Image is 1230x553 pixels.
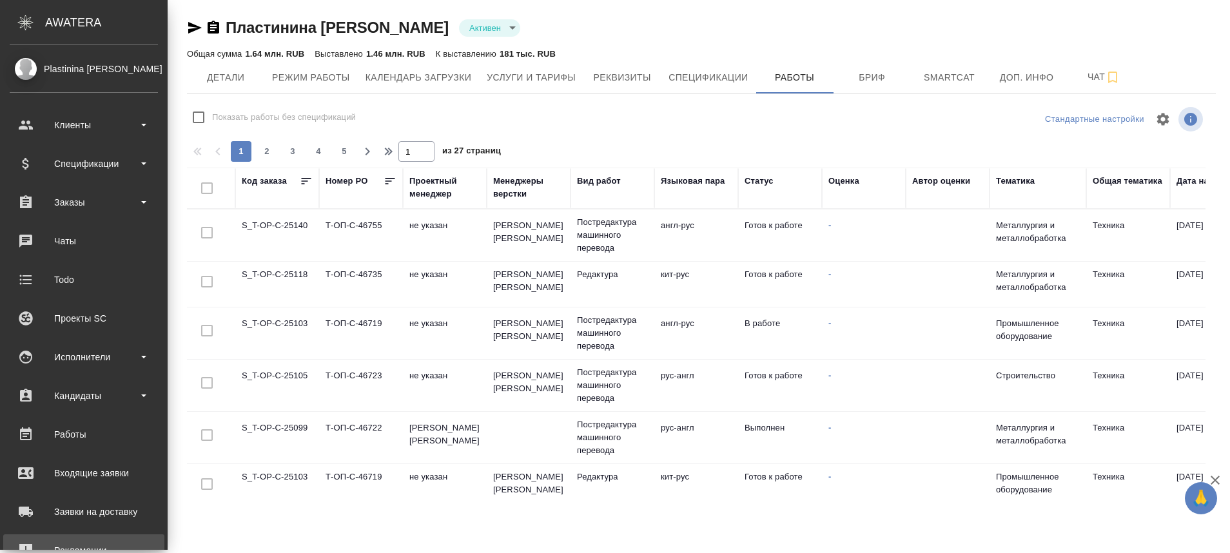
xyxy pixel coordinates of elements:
span: Режим работы [272,70,350,86]
td: англ-рус [654,311,738,356]
td: Т-ОП-С-46719 [319,311,403,356]
td: Готов к работе [738,262,822,307]
td: Техника [1086,464,1170,509]
td: Техника [1086,363,1170,408]
div: Работы [10,425,158,444]
td: не указан [403,213,487,258]
td: [PERSON_NAME] [PERSON_NAME] [403,415,487,460]
div: AWATERA [45,10,168,35]
div: Номер PO [326,175,367,188]
p: Металлургия и металлобработка [996,422,1080,447]
td: рус-англ [654,415,738,460]
div: Активен [459,19,520,37]
a: - [828,472,831,481]
a: Входящие заявки [3,457,164,489]
div: Todo [10,270,158,289]
td: S_T-OP-C-25103 [235,311,319,356]
span: Доп. инфо [996,70,1058,86]
div: Оценка [828,175,859,188]
p: Промышленное оборудование [996,471,1080,496]
span: из 27 страниц [442,143,501,162]
a: - [828,423,831,432]
td: не указан [403,363,487,408]
td: Готов к работе [738,213,822,258]
span: 🙏 [1190,485,1212,512]
button: 2 [257,141,277,162]
p: Редактура [577,268,648,281]
td: В работе [738,311,822,356]
div: Plastinina [PERSON_NAME] [10,62,158,76]
span: Реквизиты [591,70,653,86]
div: Заявки на доставку [10,502,158,521]
span: Услуги и тарифы [487,70,576,86]
p: Постредактура машинного перевода [577,418,648,457]
span: Показать работы без спецификаций [212,111,356,124]
div: Заказы [10,193,158,212]
p: Постредактура машинного перевода [577,216,648,255]
div: Проектный менеджер [409,175,480,200]
td: Т-ОП-С-46719 [319,464,403,509]
button: 4 [308,141,329,162]
span: 3 [282,145,303,158]
div: Автор оценки [912,175,970,188]
td: Выполнен [738,415,822,460]
td: [PERSON_NAME] [PERSON_NAME] [487,311,571,356]
span: Детали [195,70,257,86]
td: S_T-OP-C-25099 [235,415,319,460]
a: Пластинина [PERSON_NAME] [226,19,449,36]
p: Выставлено [315,49,366,59]
a: Заявки на доставку [3,496,164,528]
a: Чаты [3,225,164,257]
div: split button [1042,110,1147,130]
a: Проекты SC [3,302,164,335]
div: Вид работ [577,175,621,188]
button: Активен [465,23,505,34]
td: не указан [403,311,487,356]
span: Бриф [841,70,903,86]
p: Промышленное оборудование [996,317,1080,343]
p: Постредактура машинного перевода [577,314,648,353]
td: Техника [1086,311,1170,356]
td: Техника [1086,262,1170,307]
div: Статус [745,175,774,188]
div: Менеджеры верстки [493,175,564,200]
div: Проекты SC [10,309,158,328]
td: англ-рус [654,213,738,258]
td: [PERSON_NAME] [PERSON_NAME] [487,262,571,307]
td: Т-ОП-С-46755 [319,213,403,258]
a: - [828,220,831,230]
td: S_T-OP-C-25140 [235,213,319,258]
a: - [828,318,831,328]
p: 1.64 млн. RUB [245,49,304,59]
td: [PERSON_NAME] [PERSON_NAME] [487,363,571,408]
p: Металлургия и металлобработка [996,268,1080,294]
button: 🙏 [1185,482,1217,514]
td: Техника [1086,213,1170,258]
div: Кандидаты [10,386,158,405]
p: Металлургия и металлобработка [996,219,1080,245]
td: Готов к работе [738,464,822,509]
button: Скопировать ссылку для ЯМессенджера [187,20,202,35]
td: Т-ОП-С-46722 [319,415,403,460]
span: Спецификации [669,70,748,86]
span: 4 [308,145,329,158]
div: Спецификации [10,154,158,173]
td: [PERSON_NAME] [PERSON_NAME] [487,464,571,509]
button: 3 [282,141,303,162]
p: Строительство [996,369,1080,382]
div: Языковая пара [661,175,725,188]
span: Работы [764,70,826,86]
div: Исполнители [10,347,158,367]
svg: Подписаться [1105,70,1120,85]
span: Настроить таблицу [1147,104,1178,135]
td: Т-ОП-С-46735 [319,262,403,307]
a: Работы [3,418,164,451]
td: рус-англ [654,363,738,408]
td: S_T-OP-C-25103 [235,464,319,509]
div: Входящие заявки [10,463,158,483]
span: Чат [1073,69,1135,85]
button: 5 [334,141,355,162]
td: Т-ОП-С-46723 [319,363,403,408]
span: Календарь загрузки [366,70,472,86]
td: S_T-OP-C-25118 [235,262,319,307]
